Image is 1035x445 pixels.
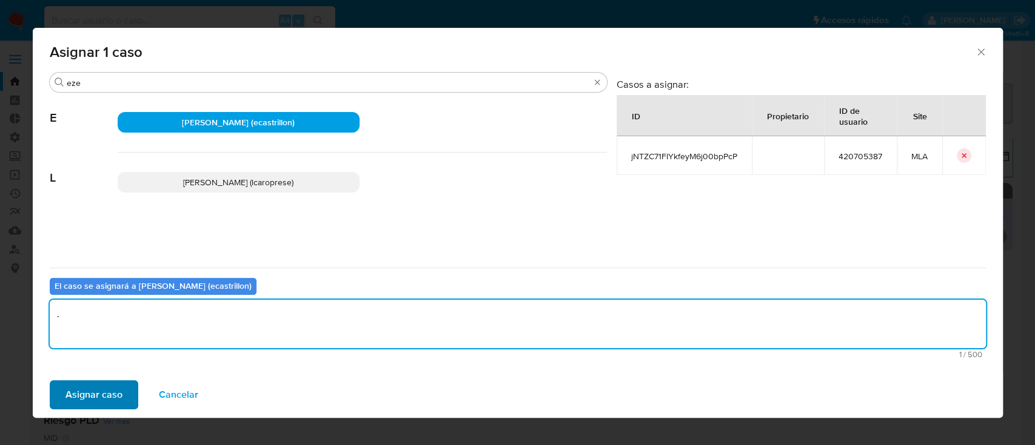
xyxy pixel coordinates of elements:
span: Máximo 500 caracteres [53,351,982,358]
div: Propietario [752,101,823,130]
div: [PERSON_NAME] (lcaroprese) [118,172,360,193]
span: Cancelar [159,381,198,408]
button: Cerrar ventana [975,46,986,57]
h3: Casos a asignar: [617,78,986,90]
b: El caso se asignará a [PERSON_NAME] (ecastrillon) [55,280,252,292]
span: [PERSON_NAME] (lcaroprese) [183,176,293,188]
input: Buscar analista [67,77,590,88]
button: Cancelar [143,380,214,409]
span: E [50,93,118,125]
div: Site [899,101,942,130]
span: Asignar caso [65,381,122,408]
button: icon-button [957,148,971,163]
span: MLA [911,151,928,162]
textarea: . [50,300,986,348]
span: 420705387 [839,151,882,162]
div: ID de usuario [825,96,896,136]
div: ID [617,101,655,130]
span: [PERSON_NAME] (ecastrillon) [182,116,295,128]
div: assign-modal [33,28,1003,418]
button: Buscar [55,77,64,87]
span: jNTZC71FIYkfeyM6j00bpPcP [631,151,737,162]
span: L [50,153,118,185]
button: Borrar [592,77,602,87]
span: Asignar 1 caso [50,45,976,59]
div: [PERSON_NAME] (ecastrillon) [118,112,360,133]
button: Asignar caso [50,380,138,409]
